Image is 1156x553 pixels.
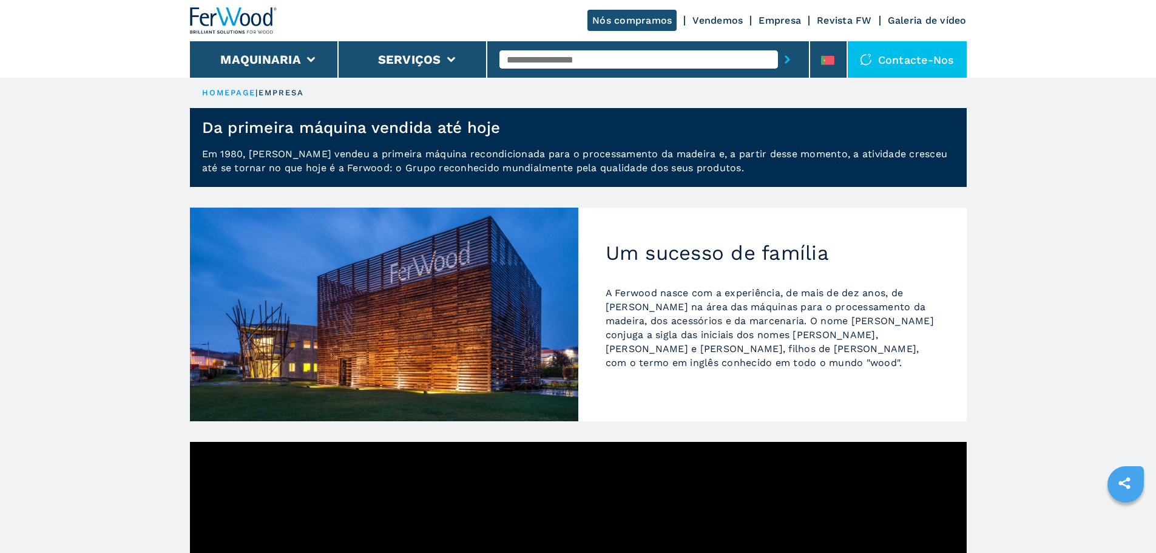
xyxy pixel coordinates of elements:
[1109,468,1140,498] a: sharethis
[860,53,872,66] img: Contacte-nos
[220,52,301,67] button: Maquinaria
[190,208,578,421] img: Um sucesso de família
[888,15,967,26] a: Galeria de vídeo
[778,46,797,73] button: submit-button
[692,15,743,26] a: Vendemos
[759,15,801,26] a: Empresa
[848,41,967,78] div: Contacte-nos
[606,241,939,265] h2: Um sucesso de família
[1104,498,1147,544] iframe: Chat
[817,15,872,26] a: Revista FW
[259,87,305,98] p: empresa
[202,88,256,97] a: HOMEPAGE
[606,286,939,370] p: A Ferwood nasce com a experiência, de mais de dez anos, de [PERSON_NAME] na área das máquinas par...
[190,7,277,34] img: Ferwood
[202,118,501,137] h1: Da primeira máquina vendida até hoje
[378,52,441,67] button: Serviços
[190,147,967,187] p: Em 1980, [PERSON_NAME] vendeu a primeira máquina recondicionada para o processamento da madeira e...
[587,10,677,31] a: Nós compramos
[255,88,258,97] span: |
